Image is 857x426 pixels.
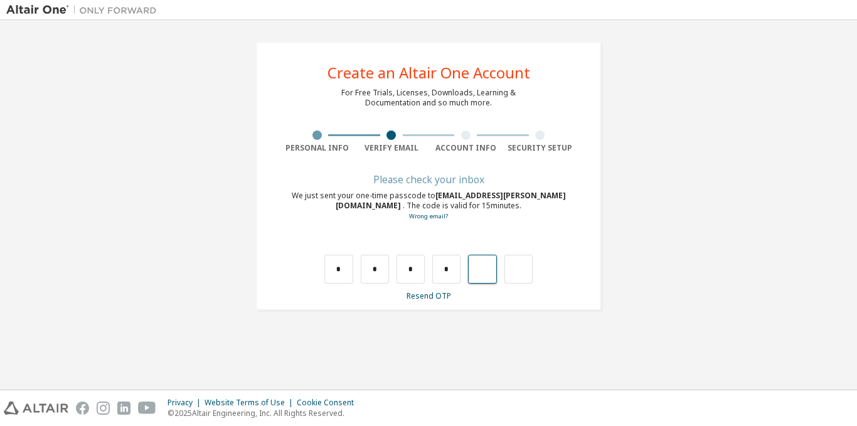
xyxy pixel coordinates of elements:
[205,398,297,408] div: Website Terms of Use
[6,4,163,16] img: Altair One
[4,402,68,415] img: altair_logo.svg
[138,402,156,415] img: youtube.svg
[428,143,503,153] div: Account Info
[354,143,429,153] div: Verify Email
[76,402,89,415] img: facebook.svg
[168,408,361,418] p: © 2025 Altair Engineering, Inc. All Rights Reserved.
[336,190,566,211] span: [EMAIL_ADDRESS][PERSON_NAME][DOMAIN_NAME]
[327,65,530,80] div: Create an Altair One Account
[341,88,516,108] div: For Free Trials, Licenses, Downloads, Learning & Documentation and so much more.
[297,398,361,408] div: Cookie Consent
[117,402,130,415] img: linkedin.svg
[280,191,577,221] div: We just sent your one-time passcode to . The code is valid for 15 minutes.
[168,398,205,408] div: Privacy
[407,290,451,301] a: Resend OTP
[503,143,578,153] div: Security Setup
[409,212,448,220] a: Go back to the registration form
[280,176,577,183] div: Please check your inbox
[280,143,354,153] div: Personal Info
[97,402,110,415] img: instagram.svg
